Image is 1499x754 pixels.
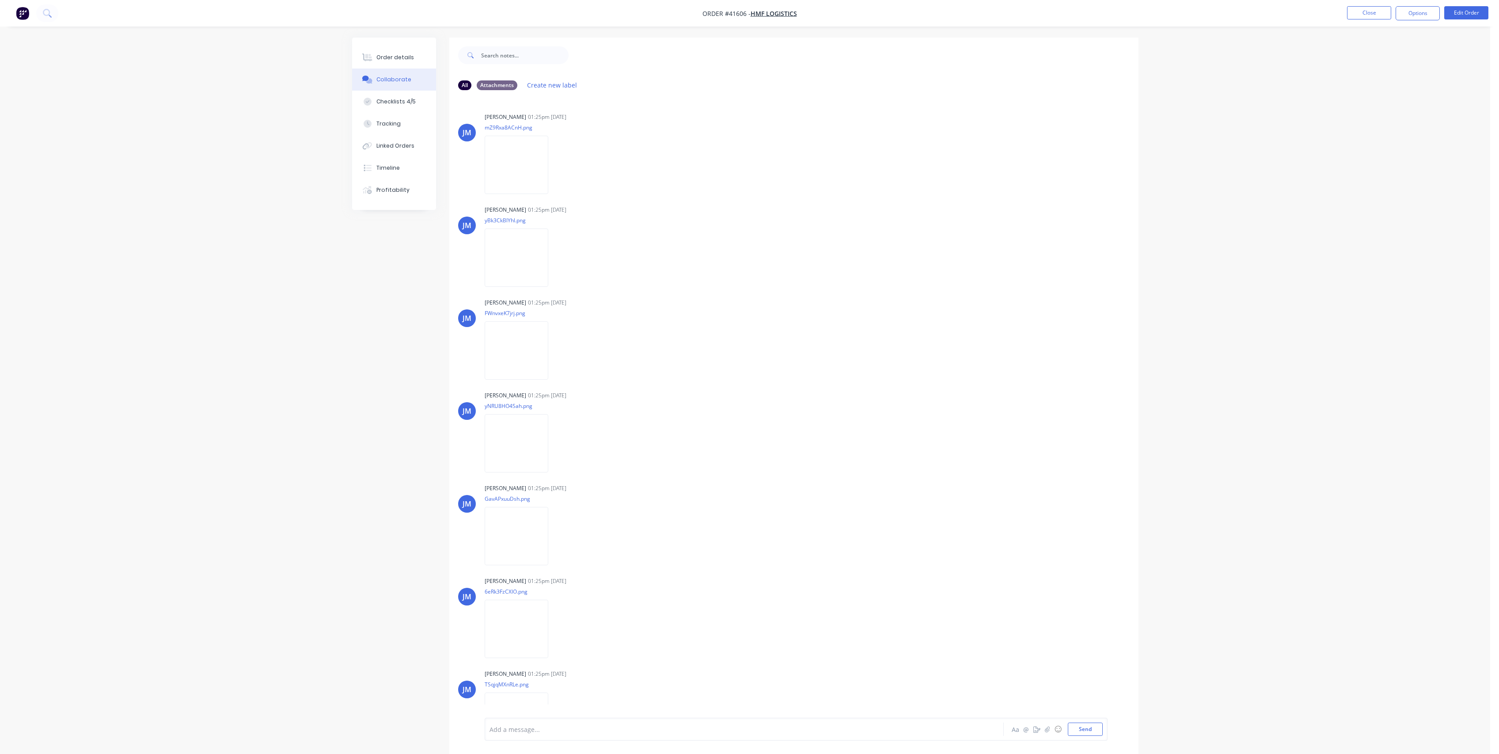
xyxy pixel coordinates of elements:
[528,670,566,678] div: 01:25pm [DATE]
[702,9,751,18] span: Order #41606 -
[1010,724,1021,735] button: Aa
[458,80,471,90] div: All
[1444,6,1488,19] button: Edit Order
[16,7,29,20] img: Factory
[1347,6,1391,19] button: Close
[485,206,526,214] div: [PERSON_NAME]
[485,577,526,585] div: [PERSON_NAME]
[376,142,414,150] div: Linked Orders
[528,577,566,585] div: 01:25pm [DATE]
[751,9,797,18] a: HMF Logistics
[485,402,557,410] p: yNRU8HO4Sah.png
[376,76,411,84] div: Collaborate
[528,299,566,307] div: 01:25pm [DATE]
[485,588,557,595] p: 6eRk3FzCXlO.png
[352,91,436,113] button: Checklists 4/5
[376,53,414,61] div: Order details
[1469,724,1490,745] iframe: Intercom live chat
[485,484,526,492] div: [PERSON_NAME]
[463,406,471,416] div: JM
[352,179,436,201] button: Profitability
[463,499,471,509] div: JM
[1021,724,1032,735] button: @
[485,299,526,307] div: [PERSON_NAME]
[485,124,557,131] p: mZ9Rxa8ACnH.png
[485,495,557,503] p: GavAPxuuDsh.png
[523,79,582,91] button: Create new label
[485,392,526,400] div: [PERSON_NAME]
[485,113,526,121] div: [PERSON_NAME]
[481,46,569,64] input: Search notes...
[352,113,436,135] button: Tracking
[463,220,471,231] div: JM
[463,591,471,602] div: JM
[528,392,566,400] div: 01:25pm [DATE]
[528,206,566,214] div: 01:25pm [DATE]
[352,135,436,157] button: Linked Orders
[463,684,471,695] div: JM
[463,313,471,324] div: JM
[376,164,400,172] div: Timeline
[352,69,436,91] button: Collaborate
[485,309,557,317] p: FWnvxeK7jrj.png
[528,113,566,121] div: 01:25pm [DATE]
[528,484,566,492] div: 01:25pm [DATE]
[376,98,416,106] div: Checklists 4/5
[477,80,517,90] div: Attachments
[376,186,410,194] div: Profitability
[485,670,526,678] div: [PERSON_NAME]
[463,127,471,138] div: JM
[1053,724,1063,735] button: ☺
[352,157,436,179] button: Timeline
[1068,723,1103,736] button: Send
[485,681,557,688] p: TSqjqMXnRLe.png
[376,120,401,128] div: Tracking
[1396,6,1440,20] button: Options
[485,217,557,224] p: yBk3CkBlYhl.png
[352,46,436,69] button: Order details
